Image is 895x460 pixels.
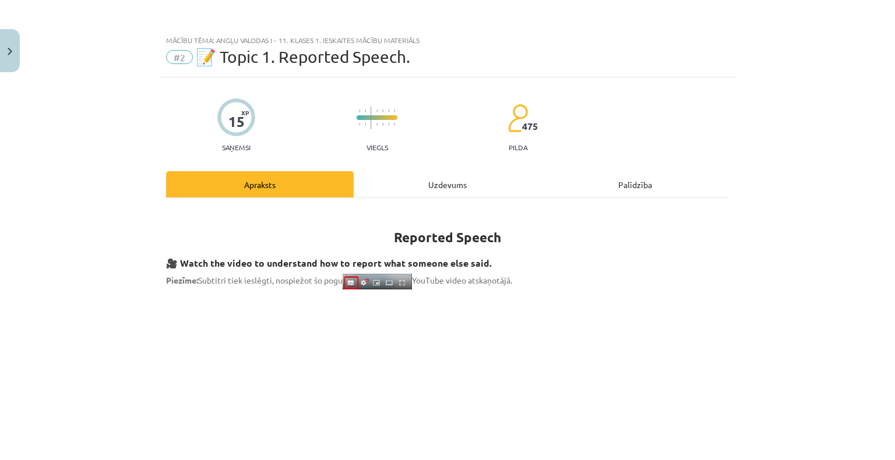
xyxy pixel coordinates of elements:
div: Palīdzība [541,171,729,197]
img: icon-short-line-57e1e144782c952c97e751825c79c345078a6d821885a25fce030b3d8c18986b.svg [388,109,389,112]
img: icon-long-line-d9ea69661e0d244f92f715978eff75569469978d946b2353a9bb055b3ed8787d.svg [371,107,372,129]
span: 📝 Topic 1. Reported Speech. [196,47,410,66]
img: icon-short-line-57e1e144782c952c97e751825c79c345078a6d821885a25fce030b3d8c18986b.svg [394,109,395,112]
p: Viegls [367,143,388,151]
img: icon-short-line-57e1e144782c952c97e751825c79c345078a6d821885a25fce030b3d8c18986b.svg [359,123,360,126]
img: icon-short-line-57e1e144782c952c97e751825c79c345078a6d821885a25fce030b3d8c18986b.svg [376,109,378,112]
span: Subtitri tiek ieslēgti, nospiežot šo pogu YouTube video atskaņotājā. [166,275,512,285]
img: students-c634bb4e5e11cddfef0936a35e636f08e4e9abd3cc4e673bd6f9a4125e45ecb1.svg [508,104,528,133]
span: 475 [522,121,538,132]
strong: Reported Speech [394,229,501,246]
span: #2 [166,50,193,64]
img: icon-short-line-57e1e144782c952c97e751825c79c345078a6d821885a25fce030b3d8c18986b.svg [382,109,383,112]
img: icon-close-lesson-0947bae3869378f0d4975bcd49f059093ad1ed9edebbc8119c70593378902aed.svg [8,48,12,55]
strong: 🎥 Watch the video to understand how to report what someone else said. [166,257,492,269]
img: icon-short-line-57e1e144782c952c97e751825c79c345078a6d821885a25fce030b3d8c18986b.svg [394,123,395,126]
img: icon-short-line-57e1e144782c952c97e751825c79c345078a6d821885a25fce030b3d8c18986b.svg [382,123,383,126]
div: Uzdevums [354,171,541,197]
div: Apraksts [166,171,354,197]
strong: Piezīme: [166,275,198,285]
img: icon-short-line-57e1e144782c952c97e751825c79c345078a6d821885a25fce030b3d8c18986b.svg [365,123,366,126]
div: 15 [228,114,245,130]
img: icon-short-line-57e1e144782c952c97e751825c79c345078a6d821885a25fce030b3d8c18986b.svg [388,123,389,126]
img: icon-short-line-57e1e144782c952c97e751825c79c345078a6d821885a25fce030b3d8c18986b.svg [365,109,366,112]
span: XP [241,109,249,116]
p: pilda [509,143,527,151]
img: icon-short-line-57e1e144782c952c97e751825c79c345078a6d821885a25fce030b3d8c18986b.svg [376,123,378,126]
div: Mācību tēma: Angļu valodas i - 11. klases 1. ieskaites mācību materiāls [166,36,729,44]
img: icon-short-line-57e1e144782c952c97e751825c79c345078a6d821885a25fce030b3d8c18986b.svg [359,109,360,112]
p: Saņemsi [217,143,255,151]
